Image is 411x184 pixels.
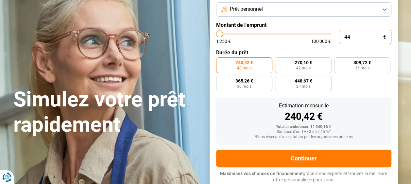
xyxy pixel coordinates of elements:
[221,125,386,129] div: Total à rembourser: 11 540,16 €
[296,84,310,88] span: 24 mois
[383,34,386,40] span: €
[296,66,310,70] span: 42 mois
[221,135,386,139] div: *Sous réserve d'acceptation par les organismes prêteurs
[294,60,312,65] span: 270,10 €
[294,79,312,83] span: 448,67 €
[216,150,391,167] button: Continuer
[216,2,391,17] button: Prêt personnel
[216,39,231,44] span: 1 250 €
[237,84,251,88] span: 30 mois
[216,171,391,183] p: grâce à nos experts et trouvez la meilleure offre personnalisée pour vous.
[220,171,303,176] span: Maximisez vos chances de financement
[235,60,253,65] span: 240,42 €
[13,87,202,138] h1: Simulez votre prêt rapidement
[221,130,386,134] div: Sur base d'un TAEG de 7,45 %*
[221,112,386,121] div: 240,42 €
[216,22,391,28] label: Montant de l'emprunt
[235,79,253,83] span: 365,26 €
[216,49,391,56] label: Durée du prêt
[230,6,263,13] span: Prêt personnel
[353,60,371,65] span: 309,72 €
[355,66,369,70] span: 36 mois
[311,39,331,44] span: 100 000 €
[221,103,386,108] div: Estimation mensuelle
[237,66,251,70] span: 48 mois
